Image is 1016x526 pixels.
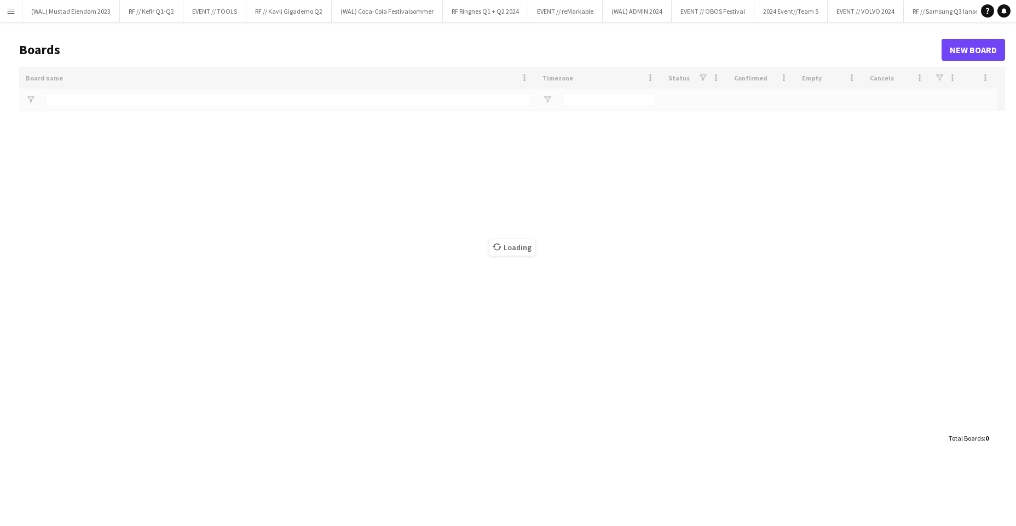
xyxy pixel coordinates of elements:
span: Loading [489,239,535,256]
button: 2024 Event//Team 5 [754,1,828,22]
span: Total Boards [949,434,984,442]
button: (WAL) Coca-Cola Festivalsommer [332,1,443,22]
div: : [949,427,989,449]
button: EVENT // VOLVO 2024 [828,1,904,22]
h1: Boards [19,42,942,58]
button: RF // Kefir Q1-Q2 [120,1,183,22]
button: EVENT // OBOS Festival [672,1,754,22]
button: EVENT // TOOLS [183,1,246,22]
button: (WAL) ADMIN 2024 [603,1,672,22]
button: RF // Samsung Q3 lansering 2024 [904,1,1013,22]
a: New Board [942,39,1005,61]
button: (WAL) Mustad Eiendom 2023 [22,1,120,22]
button: RF // Kavli Gigademo Q2 [246,1,332,22]
span: 0 [985,434,989,442]
button: RF Ringnes Q1 + Q2 2024 [443,1,528,22]
button: EVENT // reMarkable [528,1,603,22]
